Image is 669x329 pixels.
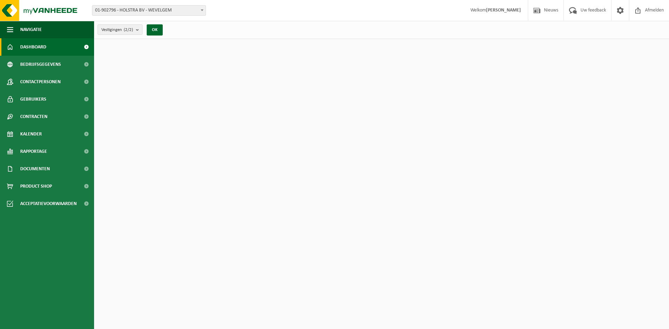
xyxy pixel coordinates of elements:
[20,195,77,212] span: Acceptatievoorwaarden
[20,125,42,143] span: Kalender
[20,143,47,160] span: Rapportage
[20,21,42,38] span: Navigatie
[20,56,61,73] span: Bedrijfsgegevens
[147,24,163,36] button: OK
[92,5,206,16] span: 01-902796 - HOLSTRA BV - WEVELGEM
[20,178,52,195] span: Product Shop
[20,73,61,91] span: Contactpersonen
[98,24,143,35] button: Vestigingen(2/2)
[20,38,46,56] span: Dashboard
[124,28,133,32] count: (2/2)
[101,25,133,35] span: Vestigingen
[20,108,47,125] span: Contracten
[486,8,521,13] strong: [PERSON_NAME]
[20,160,50,178] span: Documenten
[20,91,46,108] span: Gebruikers
[92,6,206,15] span: 01-902796 - HOLSTRA BV - WEVELGEM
